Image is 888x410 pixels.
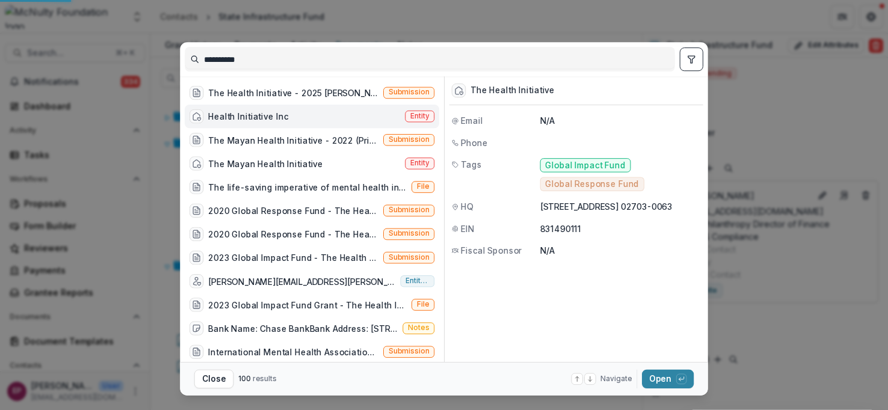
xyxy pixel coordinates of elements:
[194,370,234,388] button: Close
[417,183,430,191] span: File
[253,375,277,384] span: results
[642,370,694,388] button: Open
[208,204,378,217] div: 2020 Global Response Fund - The Health Initiative-10/16/2020-10/16/2021
[208,87,378,99] div: The Health Initiative - 2025 [PERSON_NAME] Prize Application
[680,47,703,71] button: toggle filters
[410,159,429,167] span: Entity
[461,136,487,149] span: Phone
[540,222,701,235] p: 831490111
[389,347,430,356] span: Submission
[208,110,288,123] div: Health Initiative Inc
[406,277,430,285] span: Entity user
[208,275,396,288] div: [PERSON_NAME][EMAIL_ADDRESS][PERSON_NAME][DOMAIN_NAME]
[389,88,430,97] span: Submission
[389,206,430,215] span: Submission
[389,253,430,262] span: Submission
[208,299,407,311] div: 2023 Global Impact Fund Grant - The Health Initiative.pdf
[461,222,475,235] span: EIN
[410,112,429,120] span: Entity
[545,179,639,189] span: Global Response Fund
[389,135,430,144] span: Submission
[417,300,430,308] span: File
[461,244,522,257] span: Fiscal Sponsor
[208,228,378,240] div: 2020 Global Response Fund - The Health Initiative-5/7/2020-5/7/2021
[461,115,483,127] span: Email
[208,133,378,146] div: The Mayan Health Initiative - 2022 (Prize due diligence honorarium )
[540,244,701,257] p: N/A
[208,251,378,264] div: 2023 Global Impact Fund - The Health Initiative-07/31/2023-08/30/2025
[408,324,429,332] span: Notes
[600,374,632,385] span: Navigate
[540,115,701,127] p: N/A
[238,375,251,384] span: 100
[540,201,701,213] p: [STREET_ADDRESS] 02703-0063
[208,322,398,335] div: Bank Name: Chase BankBank Address: [STREET_ADDRESS][US_STATE] #: 021000021Account #: 727036136Acc...
[208,181,407,194] div: The life-saving imperative of mental health in [GEOGRAPHIC_DATA] and lessons learned.pdf
[461,158,481,171] span: Tags
[389,230,430,238] span: Submission
[545,161,625,170] span: Global Impact Fund
[208,158,323,170] div: The Mayan Health Initiative
[470,85,555,95] div: The Health Initiative
[208,346,378,358] div: International Mental Health Association - One Mind 2025 (To support the Staglin Sept. Music Festi...
[461,201,473,213] span: HQ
